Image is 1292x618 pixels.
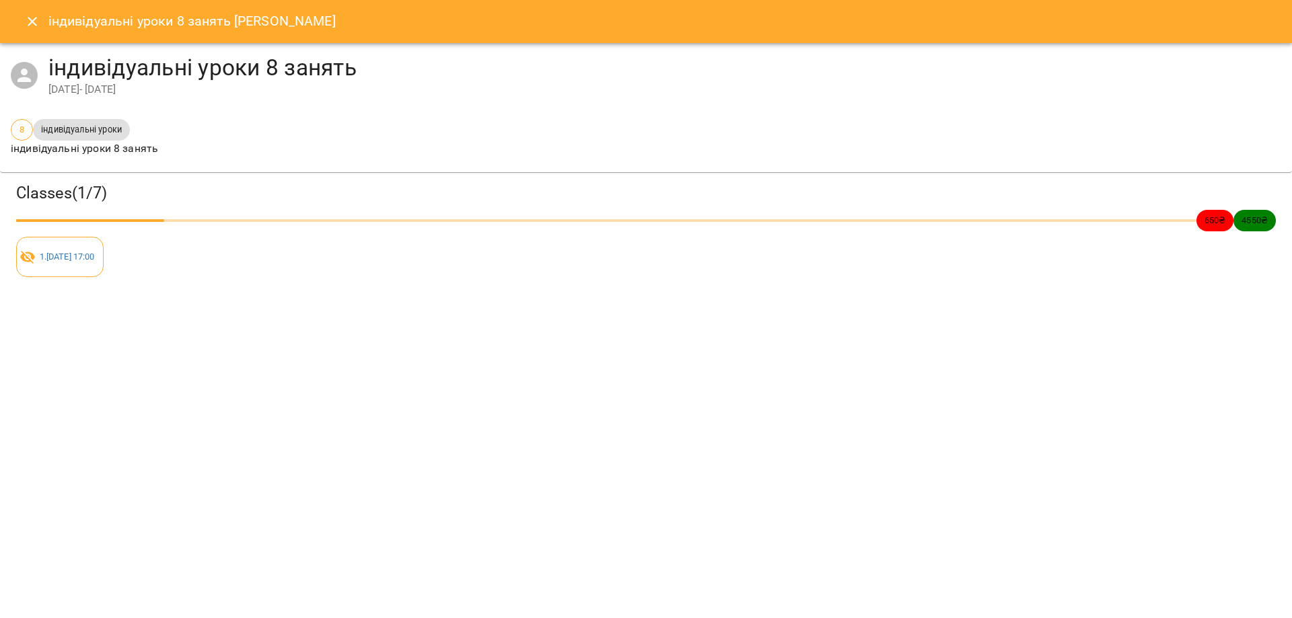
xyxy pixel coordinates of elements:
h3: Classes ( 1 / 7 ) [16,183,1276,204]
span: 4550 ₴ [1233,214,1276,227]
a: 1.[DATE] 17:00 [40,252,95,262]
h6: індивідуальні уроки 8 занять [PERSON_NAME] [48,11,336,32]
button: Close [16,5,48,38]
h4: індивідуальні уроки 8 занять [48,54,1281,81]
div: [DATE] - [DATE] [48,81,1281,98]
span: 650 ₴ [1196,214,1234,227]
p: індивідуальні уроки 8 занять [11,141,158,157]
span: 8 [11,123,32,136]
span: індивідуальні уроки [33,123,130,136]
